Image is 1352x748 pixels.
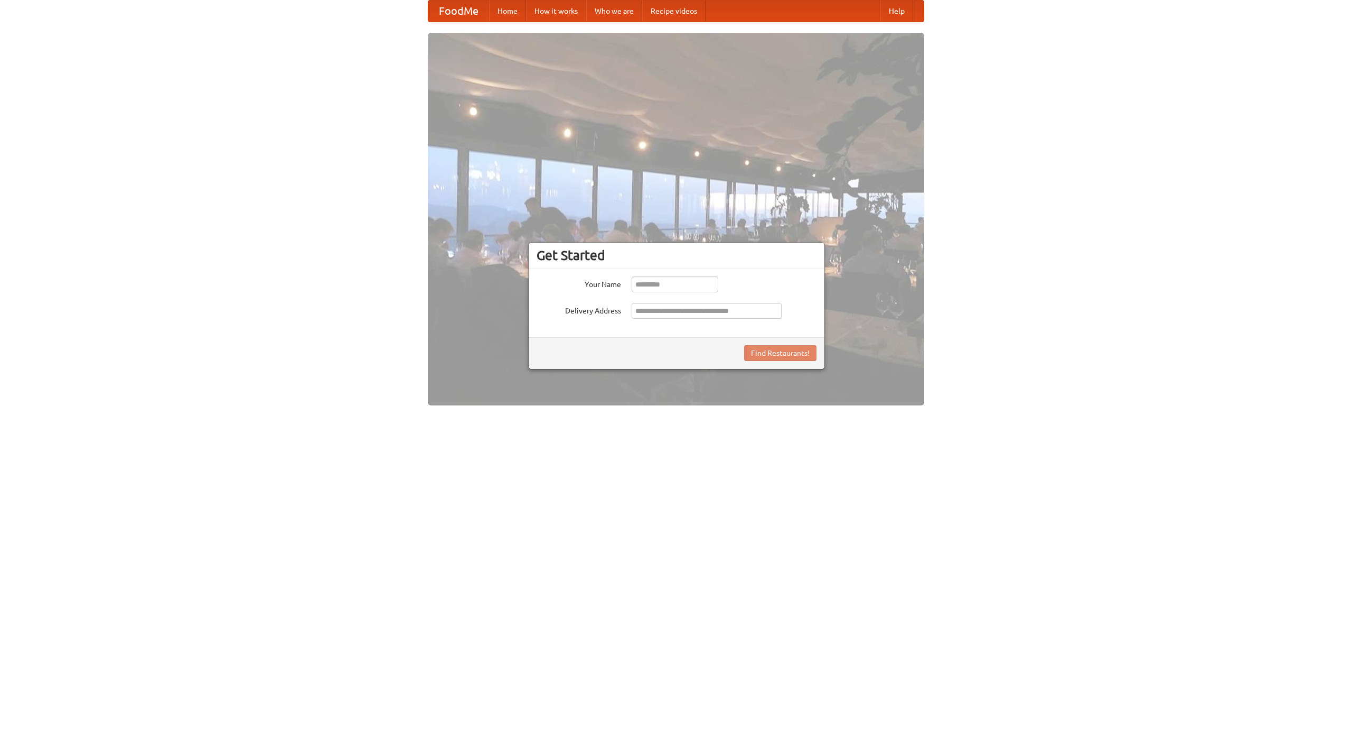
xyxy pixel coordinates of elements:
a: Who we are [586,1,642,22]
h3: Get Started [537,247,816,263]
a: Recipe videos [642,1,706,22]
a: Home [489,1,526,22]
a: Help [880,1,913,22]
label: Your Name [537,276,621,290]
a: FoodMe [428,1,489,22]
label: Delivery Address [537,303,621,316]
a: How it works [526,1,586,22]
button: Find Restaurants! [744,345,816,361]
